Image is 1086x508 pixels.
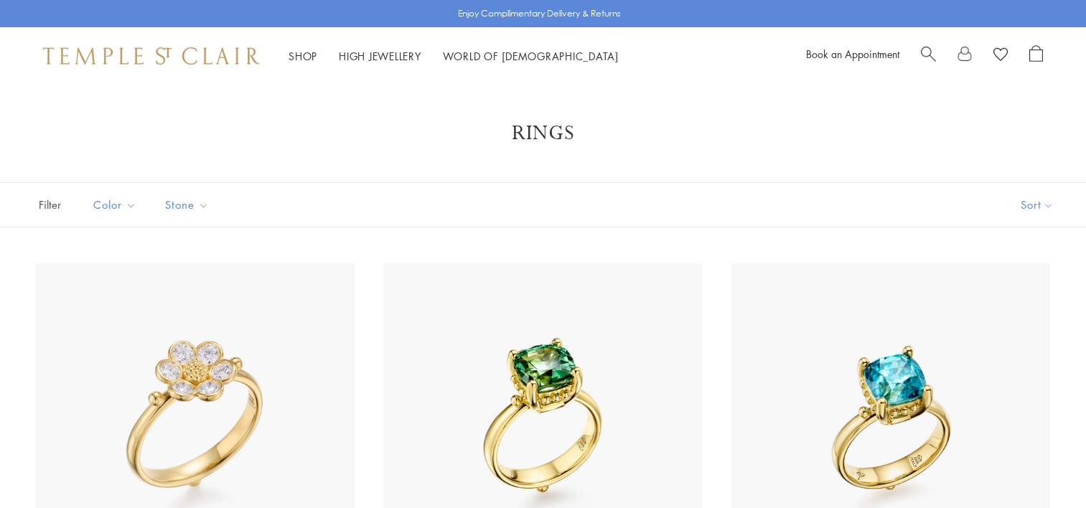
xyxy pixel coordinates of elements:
[806,47,899,61] a: Book an Appointment
[289,49,317,63] a: ShopShop
[154,189,220,221] button: Stone
[339,49,421,63] a: High JewelleryHigh Jewellery
[158,196,220,214] span: Stone
[1029,45,1043,67] a: Open Shopping Bag
[988,183,1086,227] button: Show sort by
[57,121,1029,146] h1: Rings
[289,47,619,65] nav: Main navigation
[43,47,260,65] img: Temple St. Clair
[921,45,936,67] a: Search
[993,45,1008,67] a: View Wishlist
[86,196,147,214] span: Color
[458,6,621,21] p: Enjoy Complimentary Delivery & Returns
[443,49,619,63] a: World of [DEMOGRAPHIC_DATA]World of [DEMOGRAPHIC_DATA]
[83,189,147,221] button: Color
